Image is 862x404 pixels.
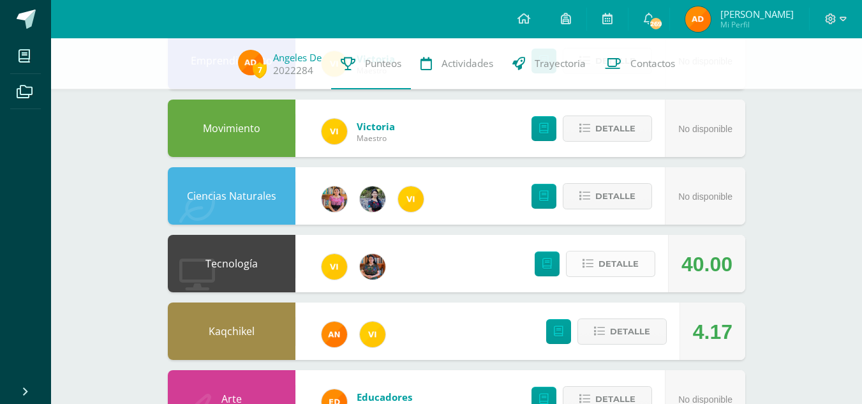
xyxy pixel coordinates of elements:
img: f428c1eda9873657749a26557ec094a8.png [322,119,347,144]
a: Contactos [595,38,685,89]
span: No disponible [678,124,732,134]
a: Actividades [411,38,503,89]
img: 6e5d2a59b032968e530f96f4f3ce5ba6.png [238,50,264,75]
span: 269 [649,17,663,31]
span: Detalle [595,117,635,140]
span: Contactos [630,57,675,70]
img: f428c1eda9873657749a26557ec094a8.png [398,186,424,212]
span: Actividades [442,57,493,70]
span: Detalle [598,252,639,276]
img: 6e5d2a59b032968e530f96f4f3ce5ba6.png [685,6,711,32]
div: Kaqchikel [168,303,295,360]
div: Ciencias Naturales [168,167,295,225]
div: Tecnología [168,235,295,292]
img: f428c1eda9873657749a26557ec094a8.png [322,254,347,280]
img: fc6731ddebfef4a76f049f6e852e62c4.png [322,322,347,347]
span: Mi Perfil [720,19,794,30]
a: Victoria [357,120,395,133]
button: Detalle [563,116,652,142]
a: Angeles De [273,51,322,64]
img: b2b209b5ecd374f6d147d0bc2cef63fa.png [360,186,385,212]
span: Maestro [357,133,395,144]
span: Detalle [610,320,650,343]
a: Punteos [331,38,411,89]
img: f428c1eda9873657749a26557ec094a8.png [360,322,385,347]
span: No disponible [678,191,732,202]
a: 2022284 [273,64,313,77]
div: Movimiento [168,100,295,157]
img: 60a759e8b02ec95d430434cf0c0a55c7.png [360,254,385,280]
span: [PERSON_NAME] [720,8,794,20]
button: Detalle [563,183,652,209]
span: Detalle [595,184,635,208]
button: Detalle [577,318,667,345]
button: Detalle [566,251,655,277]
img: e8319d1de0642b858999b202df7e829e.png [322,186,347,212]
div: 40.00 [681,236,732,293]
span: 7 [253,62,267,78]
a: Educadores [357,391,412,403]
span: Punteos [365,57,401,70]
span: Trayectoria [535,57,586,70]
a: Trayectoria [503,38,595,89]
div: 4.17 [693,303,732,361]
